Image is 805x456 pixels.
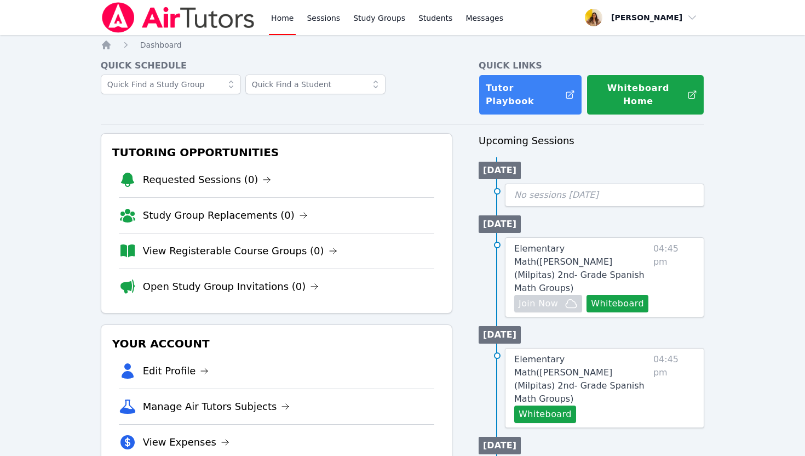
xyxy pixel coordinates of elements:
[514,242,649,295] a: Elementary Math([PERSON_NAME] (Milpitas) 2nd- Grade Spanish Math Groups)
[514,190,599,200] span: No sessions [DATE]
[479,162,521,179] li: [DATE]
[143,279,319,294] a: Open Study Group Invitations (0)
[479,75,582,115] a: Tutor Playbook
[110,142,443,162] h3: Tutoring Opportunities
[479,59,704,72] h4: Quick Links
[514,243,645,293] span: Elementary Math ( [PERSON_NAME] (Milpitas) 2nd- Grade Spanish Math Groups )
[101,2,256,33] img: Air Tutors
[479,215,521,233] li: [DATE]
[514,295,582,312] button: Join Now
[101,39,705,50] nav: Breadcrumb
[653,353,695,423] span: 04:45 pm
[519,297,558,310] span: Join Now
[479,326,521,344] li: [DATE]
[140,41,182,49] span: Dashboard
[653,242,695,312] span: 04:45 pm
[586,295,648,312] button: Whiteboard
[514,406,576,423] button: Whiteboard
[143,208,308,223] a: Study Group Replacements (0)
[101,75,241,94] input: Quick Find a Study Group
[143,435,229,450] a: View Expenses
[101,59,452,72] h4: Quick Schedule
[245,75,386,94] input: Quick Find a Student
[110,334,443,354] h3: Your Account
[143,399,290,414] a: Manage Air Tutors Subjects
[479,133,704,149] h3: Upcoming Sessions
[143,243,337,259] a: View Registerable Course Groups (0)
[586,75,704,115] button: Whiteboard Home
[514,354,645,404] span: Elementary Math ( [PERSON_NAME] (Milpitas) 2nd- Grade Spanish Math Groups )
[140,39,182,50] a: Dashboard
[143,172,272,187] a: Requested Sessions (0)
[514,353,649,406] a: Elementary Math([PERSON_NAME] (Milpitas) 2nd- Grade Spanish Math Groups)
[465,13,503,24] span: Messages
[143,363,209,379] a: Edit Profile
[479,437,521,454] li: [DATE]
